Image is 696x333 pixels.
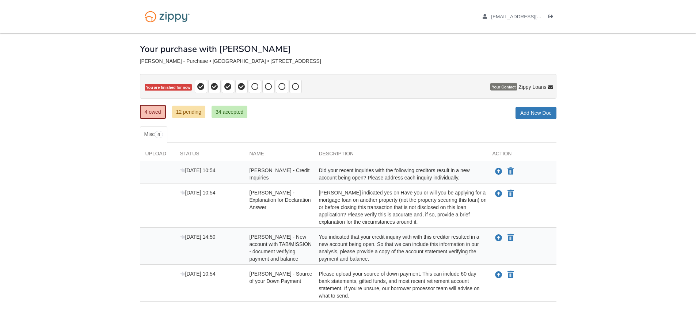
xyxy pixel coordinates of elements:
[507,270,514,279] button: Declare Steven Craig - Source of your Down Payment not applicable
[313,167,487,181] div: Did your recent inquiries with the following creditors result in a new account being open? Please...
[494,189,503,198] button: Upload Steven Craig - Explanation for Declaration Answer
[140,150,175,161] div: Upload
[175,150,244,161] div: Status
[494,270,503,280] button: Upload Steven Craig - Source of your Down Payment
[516,107,556,119] a: Add New Doc
[313,150,487,161] div: Description
[518,83,546,91] span: Zippy Loans
[507,234,514,242] button: Declare Steven Craig - New account with TAB/MISSION - document verifying payment and balance not ...
[494,233,503,243] button: Upload Steven Craig - New account with TAB/MISSION - document verifying payment and balance
[140,105,166,119] a: 4 owed
[180,190,216,196] span: [DATE] 10:54
[313,233,487,262] div: You indicated that your credit inquiry with with this creditor resulted in a new account being op...
[313,189,487,226] div: [PERSON_NAME] indicated yes on Have you or will you be applying for a mortgage loan on another pr...
[140,7,194,26] img: Logo
[250,271,312,284] span: [PERSON_NAME] - Source of your Down Payment
[507,189,514,198] button: Declare Steven Craig - Explanation for Declaration Answer not applicable
[548,14,556,21] a: Log out
[507,167,514,176] button: Declare Steven Craig - Credit Inquiries not applicable
[494,167,503,176] button: Upload Steven Craig - Credit Inquiries
[140,58,556,64] div: [PERSON_NAME] - Purchase • [GEOGRAPHIC_DATA] • [STREET_ADDRESS]
[313,270,487,299] div: Please upload your source of down payment. This can include 60 day bank statements, gifted funds,...
[491,14,575,19] span: seth22410@gmail.com
[140,44,291,54] h1: Your purchase with [PERSON_NAME]
[487,150,556,161] div: Action
[180,271,216,277] span: [DATE] 10:54
[250,234,312,262] span: [PERSON_NAME] - New account with TAB/MISSION - document verifying payment and balance
[180,167,216,173] span: [DATE] 10:54
[172,106,205,118] a: 12 pending
[490,83,517,91] span: Your Contact
[483,14,575,21] a: edit profile
[180,234,216,240] span: [DATE] 14:50
[250,190,311,210] span: [PERSON_NAME] - Explanation for Declaration Answer
[250,167,310,181] span: [PERSON_NAME] - Credit Inquiries
[145,84,192,91] span: You are finished for now
[244,150,313,161] div: Name
[212,106,247,118] a: 34 accepted
[140,126,167,143] a: Misc
[155,131,163,138] span: 4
